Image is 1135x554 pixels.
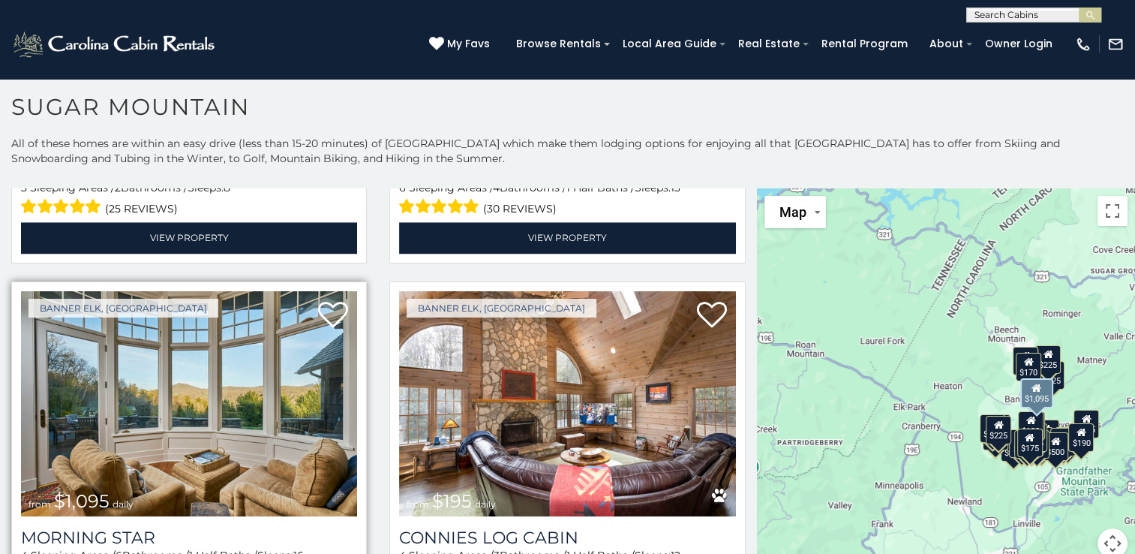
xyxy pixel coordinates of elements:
a: Rental Program [814,32,915,56]
span: Map [779,204,806,220]
a: Banner Elk, [GEOGRAPHIC_DATA] [407,299,596,318]
span: 6 [399,181,406,194]
span: daily [475,498,496,510]
a: Add to favorites [318,300,348,332]
div: $225 [1035,345,1061,374]
div: $1,095 [1019,378,1052,408]
div: $190 [1068,423,1094,451]
span: $195 [432,490,472,512]
img: White-1-2.png [11,29,219,59]
a: Banner Elk, [GEOGRAPHIC_DATA] [29,299,218,318]
div: $240 [979,414,1004,442]
div: $650 [1001,432,1026,461]
a: View Property [399,222,735,253]
div: $265 [1019,411,1044,440]
span: 2 [115,181,121,194]
div: $175 [1017,429,1043,457]
div: $125 [1039,361,1064,390]
a: My Favs [429,36,494,53]
div: $155 [1014,429,1040,458]
span: daily [113,498,134,510]
div: $355 [983,421,1008,450]
span: 4 [493,181,500,194]
a: Add to favorites [697,300,727,332]
span: $1,095 [54,490,110,512]
img: phone-regular-white.png [1075,36,1091,53]
div: $225 [986,416,1011,444]
span: from [29,498,51,510]
div: $350 [1024,430,1049,459]
button: Change map style [764,196,826,228]
a: About [922,32,971,56]
img: mail-regular-white.png [1107,36,1124,53]
a: Real Estate [731,32,807,56]
img: Connies Log Cabin [399,291,735,516]
div: $195 [1022,423,1047,452]
a: Browse Rentals [509,32,608,56]
a: Local Area Guide [615,32,724,56]
div: $345 [1055,427,1080,456]
img: Morning Star [21,291,357,516]
span: 13 [671,181,680,194]
div: $195 [1050,428,1076,456]
span: (30 reviews) [483,199,557,218]
span: 8 [224,181,230,194]
a: Morning Star from $1,095 daily [21,291,357,516]
a: View Property [21,222,357,253]
a: Morning Star [21,528,357,548]
div: $170 [1016,352,1041,381]
div: $500 [1043,432,1068,461]
div: $190 [1018,411,1043,440]
a: Connies Log Cabin from $195 daily [399,291,735,516]
div: $200 [1033,420,1058,448]
a: Connies Log Cabin [399,528,735,548]
div: $155 [1073,410,1099,438]
span: 1 Half Baths / [566,181,635,194]
div: $240 [1013,347,1038,375]
span: from [407,498,429,510]
span: 3 [21,181,27,194]
div: Sleeping Areas / Bathrooms / Sleeps: [21,180,357,218]
div: Sleeping Areas / Bathrooms / Sleeps: [399,180,735,218]
a: Owner Login [977,32,1060,56]
span: (25 reviews) [105,199,178,218]
button: Toggle fullscreen view [1097,196,1127,226]
span: My Favs [447,36,490,52]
